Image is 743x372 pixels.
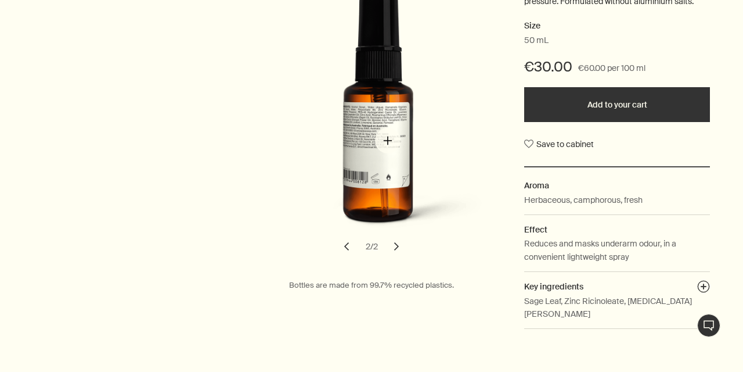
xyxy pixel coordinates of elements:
button: previous slide [334,234,359,259]
span: 50 mL [524,35,549,46]
span: Key ingredients [524,281,583,292]
p: Reduces and masks underarm odour, in a convenient lightweight spray [524,237,710,263]
h2: Aroma [524,179,710,192]
button: Add to your cart - €30.00 [524,87,710,122]
h2: Effect [524,223,710,236]
span: €30.00 [524,58,572,76]
button: Chat en direct [697,314,720,337]
h2: Size [524,19,710,33]
button: next slide [384,234,409,259]
p: Herbaceous, camphorous, fresh [524,194,643,206]
button: Save to cabinet [524,134,594,155]
p: Sage Leaf, Zinc Ricinoleate, [MEDICAL_DATA][PERSON_NAME] [524,295,710,321]
span: Bottles are made from 99.7% recycled plastics. [289,280,454,290]
button: Key ingredients [697,280,710,296]
span: €60.00 per 100 ml [578,62,645,76]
